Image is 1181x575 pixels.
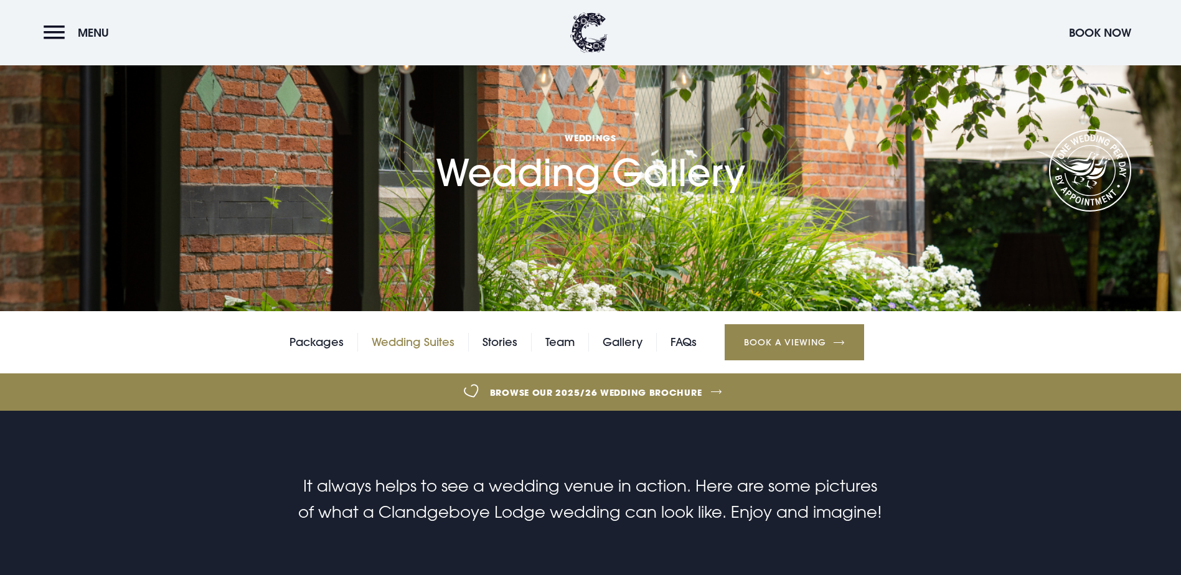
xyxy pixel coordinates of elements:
[436,132,745,144] span: Weddings
[482,333,517,352] a: Stories
[603,333,642,352] a: Gallery
[545,333,575,352] a: Team
[78,26,109,40] span: Menu
[436,60,745,194] h1: Wedding Gallery
[1063,19,1137,46] button: Book Now
[725,324,864,360] a: Book a Viewing
[372,333,454,352] a: Wedding Suites
[289,333,344,352] a: Packages
[670,333,697,352] a: FAQs
[44,19,115,46] button: Menu
[294,473,887,525] p: It always helps to see a wedding venue in action. Here are some pictures of what a Clandgeboye Lo...
[570,12,608,53] img: Clandeboye Lodge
